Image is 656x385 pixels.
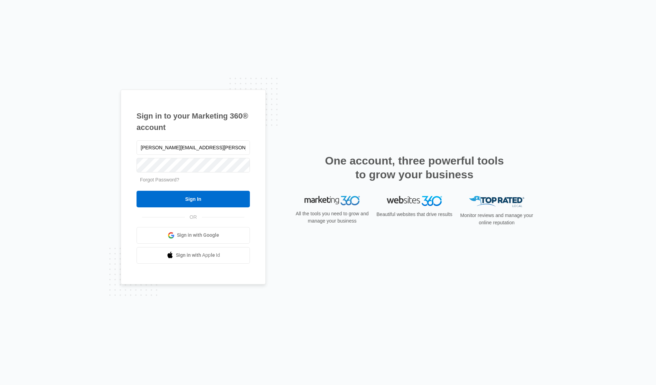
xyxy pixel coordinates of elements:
p: All the tools you need to grow and manage your business [293,210,371,225]
span: Sign in with Apple Id [176,252,220,259]
a: Sign in with Apple Id [137,247,250,264]
img: Websites 360 [387,196,442,206]
p: Monitor reviews and manage your online reputation [458,212,535,226]
a: Sign in with Google [137,227,250,244]
span: Sign in with Google [177,232,219,239]
span: OR [185,214,202,221]
h2: One account, three powerful tools to grow your business [323,154,506,181]
input: Sign In [137,191,250,207]
img: Marketing 360 [304,196,360,206]
a: Forgot Password? [140,177,179,182]
img: Top Rated Local [469,196,524,207]
p: Beautiful websites that drive results [376,211,453,218]
input: Email [137,140,250,155]
h1: Sign in to your Marketing 360® account [137,110,250,133]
